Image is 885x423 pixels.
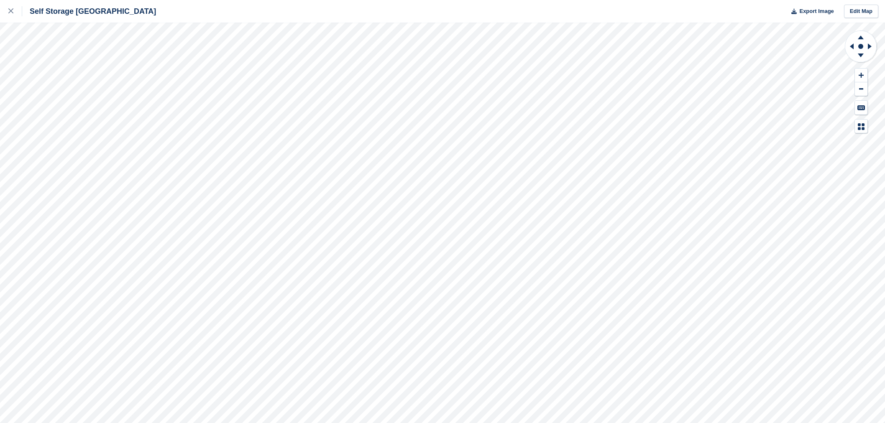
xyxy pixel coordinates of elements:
a: Edit Map [844,5,878,18]
button: Zoom Out [855,82,867,96]
button: Zoom In [855,69,867,82]
button: Export Image [786,5,834,18]
div: Self Storage [GEOGRAPHIC_DATA] [22,6,156,16]
span: Export Image [799,7,834,15]
button: Keyboard Shortcuts [855,101,867,115]
button: Map Legend [855,120,867,133]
